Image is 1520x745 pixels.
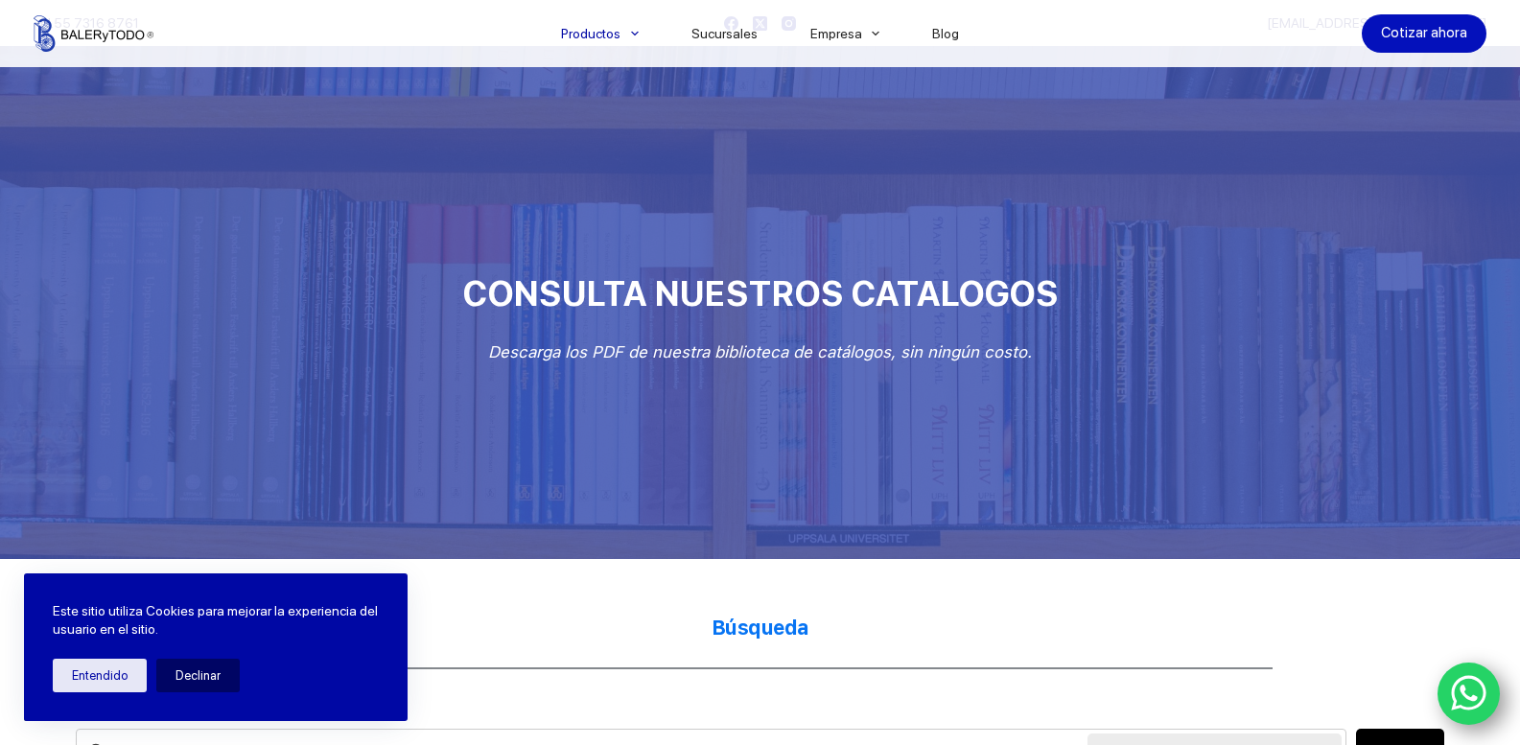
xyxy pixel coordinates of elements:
span: CONSULTA NUESTROS CATALOGOS [462,273,1058,314]
button: Entendido [53,659,147,692]
p: Este sitio utiliza Cookies para mejorar la experiencia del usuario en el sitio. [53,602,379,640]
em: Descarga los PDF de nuestra biblioteca de catálogos, sin ningún costo. [488,342,1032,361]
strong: Búsqueda [712,616,809,640]
a: WhatsApp [1438,663,1501,726]
button: Declinar [156,659,240,692]
a: Cotizar ahora [1362,14,1486,53]
img: Balerytodo [34,15,153,52]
